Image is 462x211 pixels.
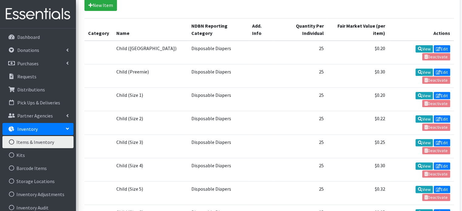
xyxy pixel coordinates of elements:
[2,70,74,83] a: Requests
[2,57,74,70] a: Purchases
[416,186,433,193] a: View
[327,41,389,64] td: $0.20
[113,111,188,134] td: Child (Size 2)
[2,149,74,161] a: Kits
[2,44,74,56] a: Donations
[17,73,36,80] p: Requests
[327,88,389,111] td: $0.20
[17,34,40,40] p: Dashboard
[2,162,74,174] a: Barcode Items
[188,64,248,87] td: Disposable Diapers
[113,64,188,87] td: Child (Preemie)
[113,158,188,181] td: Child (Size 4)
[274,134,327,158] td: 25
[274,88,327,111] td: 25
[416,115,433,123] a: View
[274,18,327,41] th: Quantity Per Individual
[113,41,188,64] td: Child ([GEOGRAPHIC_DATA])
[416,92,433,99] a: View
[416,69,433,76] a: View
[434,162,450,170] a: Edit
[327,134,389,158] td: $0.25
[2,123,74,135] a: Inventory
[2,136,74,148] a: Items & Inventory
[188,111,248,134] td: Disposable Diapers
[327,64,389,87] td: $0.30
[434,92,450,99] a: Edit
[84,18,113,41] th: Category
[17,60,39,66] p: Purchases
[389,18,453,41] th: Actions
[274,41,327,64] td: 25
[188,41,248,64] td: Disposable Diapers
[188,181,248,205] td: Disposable Diapers
[113,18,188,41] th: Name
[17,87,45,93] p: Distributions
[248,18,274,41] th: Add. Info
[416,162,433,170] a: View
[416,45,433,53] a: View
[113,181,188,205] td: Child (Size 5)
[434,139,450,146] a: Edit
[17,113,53,119] p: Partner Agencies
[274,111,327,134] td: 25
[113,88,188,111] td: Child (Size 1)
[274,64,327,87] td: 25
[2,175,74,187] a: Storage Locations
[2,110,74,122] a: Partner Agencies
[327,18,389,41] th: Fair Market Value (per item)
[274,181,327,205] td: 25
[327,111,389,134] td: $0.22
[327,181,389,205] td: $0.32
[17,126,38,132] p: Inventory
[327,158,389,181] td: $0.30
[434,115,450,123] a: Edit
[2,31,74,43] a: Dashboard
[434,69,450,76] a: Edit
[434,45,450,53] a: Edit
[113,134,188,158] td: Child (Size 3)
[188,134,248,158] td: Disposable Diapers
[416,139,433,146] a: View
[188,158,248,181] td: Disposable Diapers
[2,4,74,24] img: HumanEssentials
[17,47,39,53] p: Donations
[2,97,74,109] a: Pick Ups & Deliveries
[188,88,248,111] td: Disposable Diapers
[188,18,248,41] th: NDBN Reporting Category
[2,188,74,200] a: Inventory Adjustments
[434,186,450,193] a: Edit
[17,100,60,106] p: Pick Ups & Deliveries
[274,158,327,181] td: 25
[2,83,74,96] a: Distributions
